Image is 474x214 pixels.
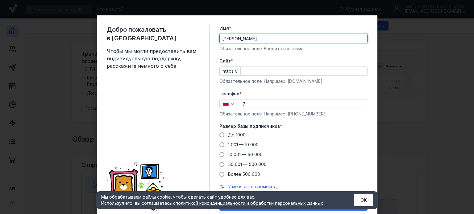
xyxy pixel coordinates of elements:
[219,111,368,117] div: Обязательное поле. Например: [PHONE_NUMBER]
[219,58,231,64] span: Cайт
[101,194,339,206] div: Мы обрабатываем файлы cookie, чтобы сделать сайт удобнее для вас. Используя его, вы соглашаетесь c
[228,132,246,137] span: До 1000
[176,200,323,206] a: политикой конфиденциальности и обработки персональных данных
[228,152,263,157] span: 10 001 — 50 000
[219,46,368,52] div: Обязательное поле. Введите ваше имя
[107,25,199,42] span: Добро пожаловать в [GEOGRAPHIC_DATA]
[219,78,368,84] div: Обязательное поле. Например: [DOMAIN_NAME]
[354,194,373,206] button: ОК
[228,162,267,167] span: 50 001 — 500 000
[228,142,259,147] span: 1 001 — 10 000
[219,25,229,31] span: Имя
[228,184,277,189] span: У меня есть промокод
[228,184,277,190] button: У меня есть промокод
[228,172,260,177] span: Более 500 000
[219,91,239,97] span: Телефон
[219,123,280,129] span: Размер базы подписчиков
[107,47,199,70] span: Чтобы мы могли предоставить вам индивидуальную поддержку, расскажите немного о себе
